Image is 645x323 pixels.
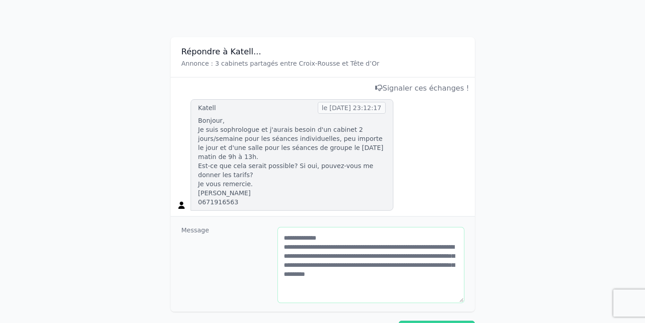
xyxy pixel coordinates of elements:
p: Annonce : 3 cabinets partagés entre Croix-Rousse et Tête d’Or [182,59,464,68]
div: Katell [198,103,216,112]
div: Signaler ces échanges ! [176,83,469,94]
p: Bonjour, Je suis sophrologue et j'aurais besoin d'un cabinet 2 jours/semaine pour les séances ind... [198,116,386,207]
h3: Répondre à Katell... [182,46,464,57]
dt: Message [182,226,271,303]
span: le [DATE] 23:12:17 [318,102,386,114]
